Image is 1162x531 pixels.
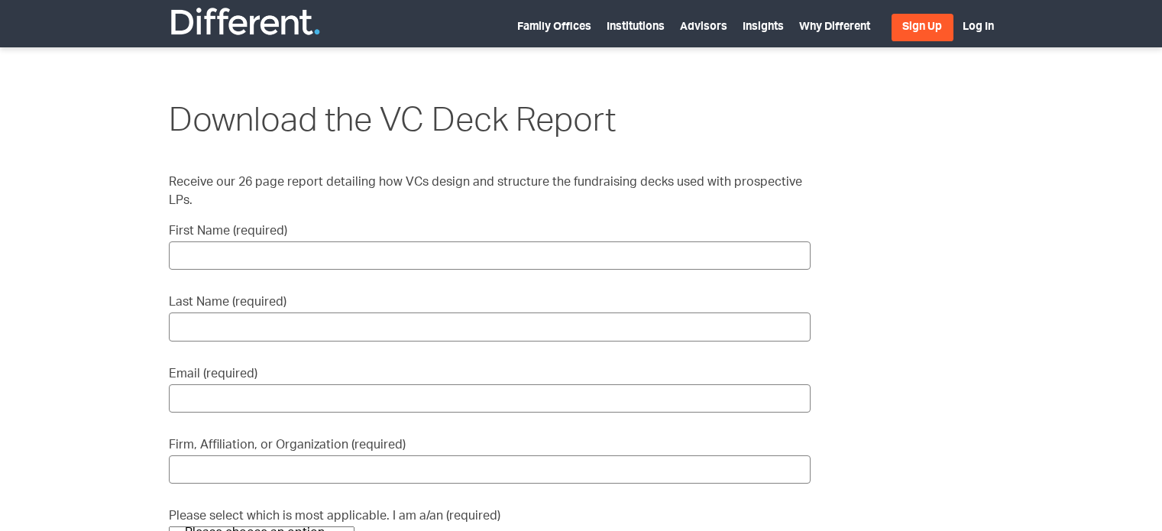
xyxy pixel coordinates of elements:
a: Why Different [799,22,870,33]
a: Institutions [607,22,665,33]
a: Insights [743,22,784,33]
a: Advisors [680,22,727,33]
input: Firm, Affiliation, or Organization (required) [169,455,811,484]
input: Last Name (required) [169,312,811,341]
p: Receive our 26 page report detailing how VCs design and structure the fundraising decks used with... [169,174,811,211]
a: Log In [963,22,994,33]
img: Different Funds [169,6,322,37]
a: Family Offices [517,22,591,33]
a: Sign Up [892,14,953,41]
label: Firm, Affiliation, or Organization (required) [169,437,811,484]
label: First Name (required) [169,223,811,270]
label: Last Name (required) [169,294,811,341]
input: First Name (required) [169,241,811,270]
h1: Download the VC Deck Report [169,101,811,147]
input: Email (required) [169,384,811,413]
label: Email (required) [169,366,811,413]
